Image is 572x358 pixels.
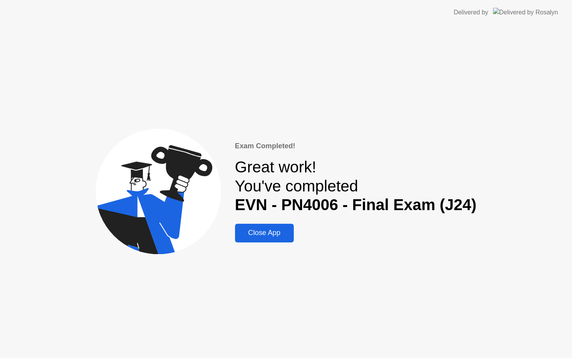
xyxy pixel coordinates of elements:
img: Delivered by Rosalyn [493,8,558,17]
b: EVN - PN4006 - Final Exam (J24) [235,196,477,214]
div: Close App [237,229,291,237]
div: Great work! You've completed [235,158,477,214]
button: Close App [235,224,294,242]
div: Exam Completed! [235,140,477,151]
div: Delivered by [454,8,488,17]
